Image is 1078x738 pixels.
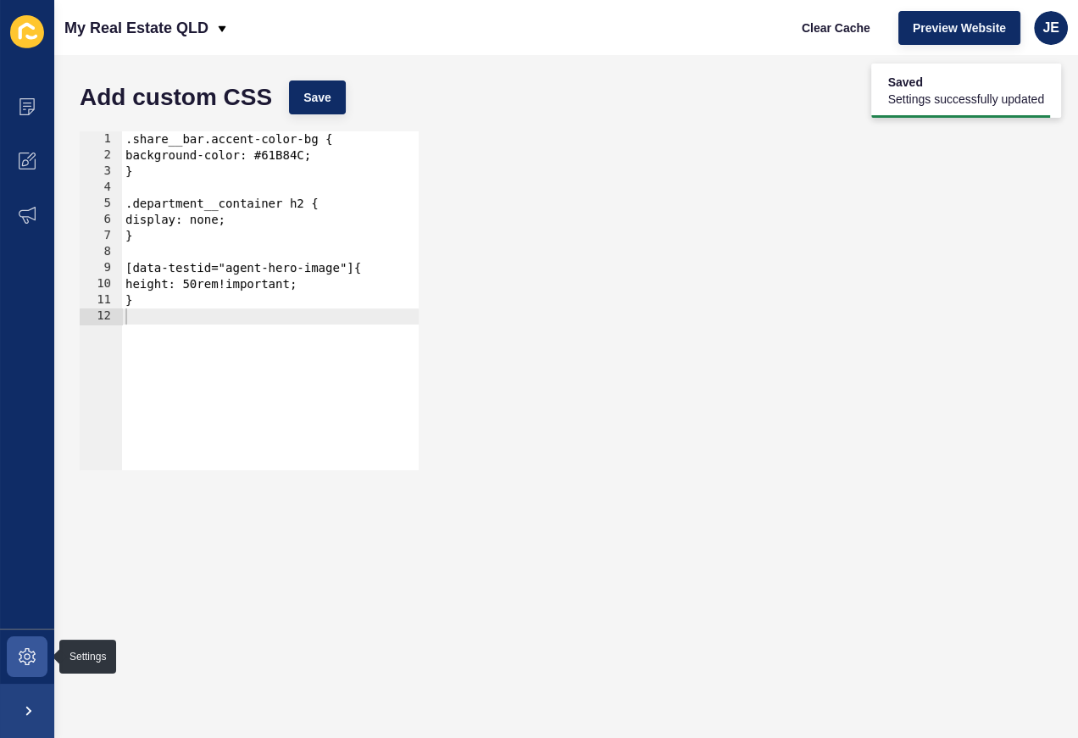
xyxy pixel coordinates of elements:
[80,212,122,228] div: 6
[802,19,870,36] span: Clear Cache
[1042,19,1059,36] span: JE
[80,292,122,308] div: 11
[80,89,272,106] h1: Add custom CSS
[303,89,331,106] span: Save
[80,180,122,196] div: 4
[80,276,122,292] div: 10
[69,650,106,663] div: Settings
[80,260,122,276] div: 9
[80,164,122,180] div: 3
[80,131,122,147] div: 1
[888,74,1044,91] span: Saved
[888,91,1044,108] span: Settings successfully updated
[80,228,122,244] div: 7
[80,308,122,325] div: 12
[913,19,1006,36] span: Preview Website
[80,244,122,260] div: 8
[80,147,122,164] div: 2
[898,11,1020,45] button: Preview Website
[289,80,346,114] button: Save
[80,196,122,212] div: 5
[787,11,885,45] button: Clear Cache
[64,7,208,49] p: My Real Estate QLD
